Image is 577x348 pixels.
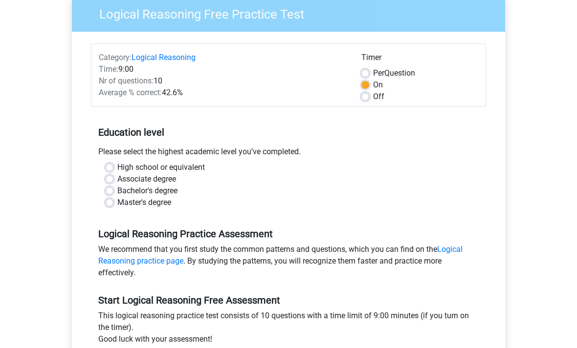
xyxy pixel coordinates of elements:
div: 42.6% [91,87,354,99]
span: Time: [99,65,118,74]
div: 10 [91,76,354,87]
label: High school or equivalent [117,162,205,174]
label: On [373,80,383,91]
h3: Logical Reasoning Free Practice Test [88,3,498,22]
label: Bachelor's degree [117,185,178,197]
label: Question [373,68,415,80]
span: Average % correct: [99,88,162,98]
span: Per [373,69,384,78]
div: Timer [361,52,478,68]
div: We recommend that you first study the common patterns and questions, which you can find on the . ... [91,244,486,283]
label: Master's degree [117,197,171,209]
div: Please select the highest academic level you’ve completed. [91,146,486,162]
h5: Start Logical Reasoning Free Assessment [98,295,479,307]
a: Logical Reasoning [132,53,196,62]
h5: Logical Reasoning Practice Assessment [98,228,479,240]
span: Category: [99,53,132,62]
h5: Education level [98,123,479,143]
label: Off [373,91,384,103]
label: Associate degree [117,174,176,185]
div: 9:00 [91,64,354,76]
span: Nr of questions: [99,77,154,86]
